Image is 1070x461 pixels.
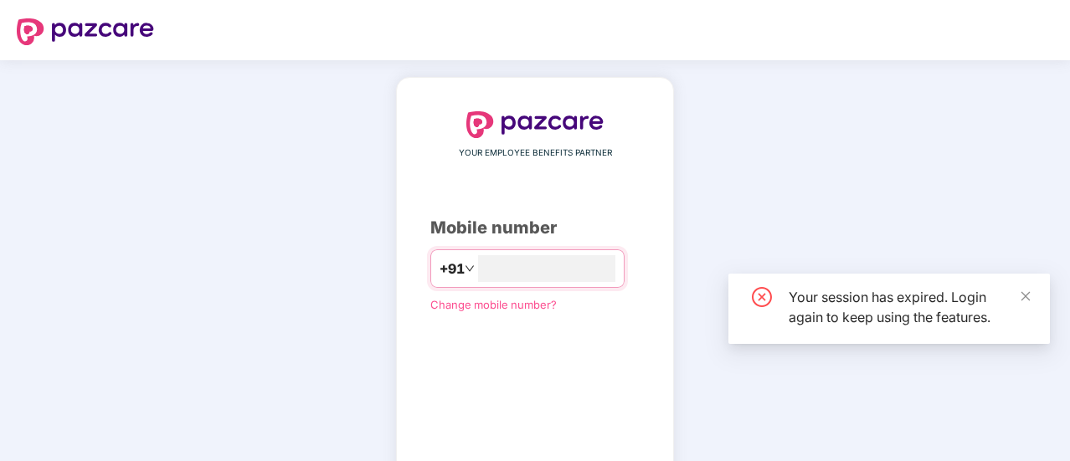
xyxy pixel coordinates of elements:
[440,259,465,279] span: +91
[752,287,772,307] span: close-circle
[430,215,640,241] div: Mobile number
[465,264,475,274] span: down
[430,298,557,311] a: Change mobile number?
[1020,290,1031,302] span: close
[459,146,612,160] span: YOUR EMPLOYEE BENEFITS PARTNER
[17,18,154,45] img: logo
[466,111,604,138] img: logo
[789,287,1030,327] div: Your session has expired. Login again to keep using the features.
